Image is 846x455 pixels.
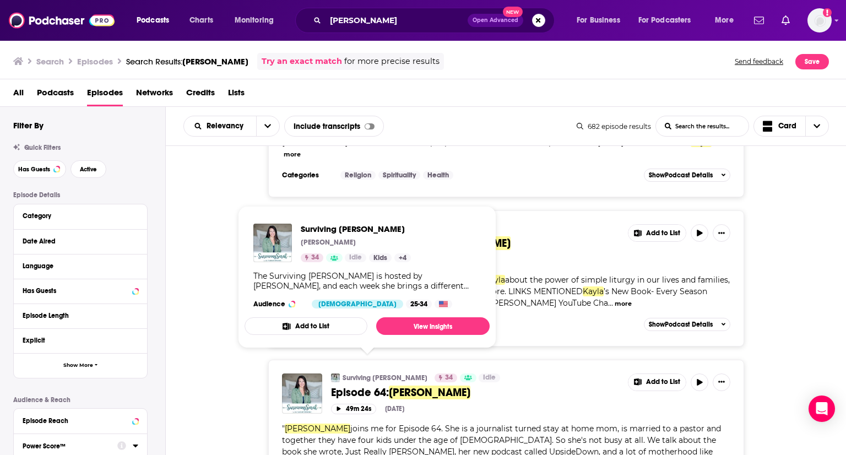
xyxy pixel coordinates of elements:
a: Episode 64:[PERSON_NAME] [331,386,620,399]
span: Has Guests [18,166,50,172]
img: Podchaser - Follow, Share and Rate Podcasts [9,10,115,31]
button: Category [23,209,138,223]
button: Power Score™ [23,438,117,452]
div: [DEMOGRAPHIC_DATA] [312,300,403,308]
a: Religion [340,171,376,180]
span: Show Podcast Details [649,171,713,179]
a: View Insights [376,317,490,335]
button: ShowPodcast Details [644,169,731,182]
button: ShowPodcast Details [644,318,731,331]
span: For Podcasters [638,13,691,28]
div: Date Aired [23,237,131,245]
span: Monitoring [235,13,274,28]
button: open menu [707,12,747,29]
button: more [615,299,632,308]
button: Send feedback [731,53,787,70]
div: 25-34 [406,300,432,308]
a: Kids [369,253,392,262]
span: Quick Filters [24,144,61,151]
button: Episode Reach [23,413,138,427]
p: [PERSON_NAME] [301,238,356,247]
a: Spirituality [378,171,420,180]
button: more [284,150,301,159]
span: Charts [189,13,213,28]
div: Open Intercom Messenger [809,396,835,422]
span: [PERSON_NAME] [182,56,248,67]
img: Episode 64: Kayla Craig [282,373,322,414]
h3: Categories [282,171,332,180]
span: More [715,13,734,28]
button: Show More Button [713,224,730,242]
button: Show More [14,353,147,378]
div: 682 episode results [577,122,651,131]
a: Search Results:[PERSON_NAME] [126,56,248,67]
a: Networks [136,84,173,106]
button: Choose View [753,116,829,137]
span: All [13,84,24,106]
a: 34 [301,253,323,262]
button: Show More Button [628,374,686,391]
h3: Episodes [77,56,113,67]
a: Surviving Sarah [301,224,411,234]
a: Show notifications dropdown [750,11,768,30]
button: Language [23,259,138,273]
span: Show More [63,362,93,369]
span: Active [80,166,97,172]
a: Credits [186,84,215,106]
div: Episode Length [23,312,131,319]
img: Surviving Sarah [253,224,292,262]
span: Surviving [PERSON_NAME] [301,224,411,234]
a: Lists [228,84,245,106]
a: Health [423,171,453,180]
span: [PERSON_NAME] [285,424,350,434]
a: Podcasts [37,84,74,106]
button: Show profile menu [807,8,832,32]
div: Search podcasts, credits, & more... [306,8,565,33]
span: New [503,7,523,17]
span: Add to List [646,229,680,237]
div: Explicit [23,337,131,344]
span: Card [778,122,796,130]
button: open menu [227,12,288,29]
p: Episode Details [13,191,148,199]
span: Open Advanced [473,18,518,23]
button: Add to List [245,317,367,335]
span: Episodes [87,84,123,106]
div: Episode Reach [23,417,129,425]
span: Kayla [583,286,604,296]
img: Surviving Sarah [331,373,340,382]
button: Open AdvancedNew [468,14,523,27]
a: Show notifications dropdown [777,11,794,30]
input: Search podcasts, credits, & more... [326,12,468,29]
div: Search Results: [126,56,248,67]
span: For Business [577,13,620,28]
button: open menu [631,12,707,29]
button: open menu [569,12,634,29]
button: Has Guests [13,160,66,178]
div: [DATE] [385,405,404,413]
h2: Choose List sort [183,116,280,137]
button: Date Aired [23,234,138,248]
button: Show More Button [713,373,730,391]
span: Relevancy [207,122,247,130]
span: Podcasts [137,13,169,28]
span: for more precise results [344,55,440,68]
button: open menu [184,122,256,130]
button: open menu [256,116,279,136]
span: ... [608,298,613,308]
a: Idle [479,373,500,382]
div: Has Guests [23,287,129,295]
button: open menu [129,12,183,29]
a: Surviving [PERSON_NAME] [343,373,427,382]
button: Explicit [23,333,138,347]
span: Logged in as shcarlos [807,8,832,32]
span: Episode 64: [331,386,389,399]
div: Category [23,212,131,220]
span: 34 [311,252,319,263]
button: Has Guests [23,284,138,297]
